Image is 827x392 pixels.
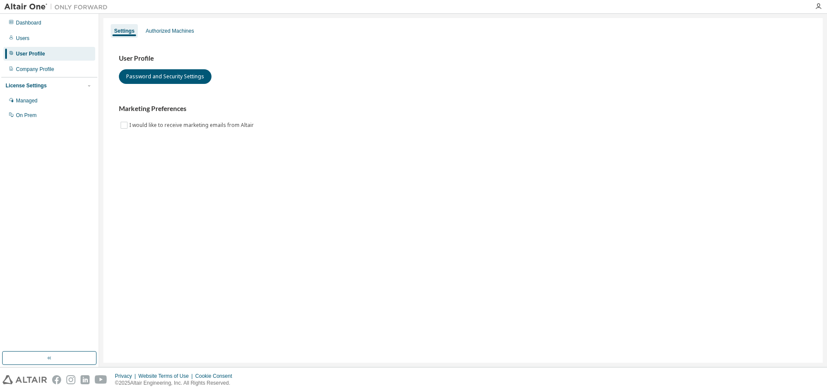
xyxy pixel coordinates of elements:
p: © 2025 Altair Engineering, Inc. All Rights Reserved. [115,380,237,387]
div: User Profile [16,50,45,57]
div: Cookie Consent [195,373,237,380]
div: Authorized Machines [146,28,194,34]
div: Managed [16,97,37,104]
div: Website Terms of Use [138,373,195,380]
div: On Prem [16,112,37,119]
h3: User Profile [119,54,807,63]
button: Password and Security Settings [119,69,211,84]
div: Privacy [115,373,138,380]
img: altair_logo.svg [3,375,47,384]
img: facebook.svg [52,375,61,384]
div: Dashboard [16,19,41,26]
h3: Marketing Preferences [119,105,807,113]
div: License Settings [6,82,47,89]
img: youtube.svg [95,375,107,384]
div: Settings [114,28,134,34]
img: linkedin.svg [81,375,90,384]
div: Company Profile [16,66,54,73]
div: Users [16,35,29,42]
img: instagram.svg [66,375,75,384]
label: I would like to receive marketing emails from Altair [129,120,255,130]
img: Altair One [4,3,112,11]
